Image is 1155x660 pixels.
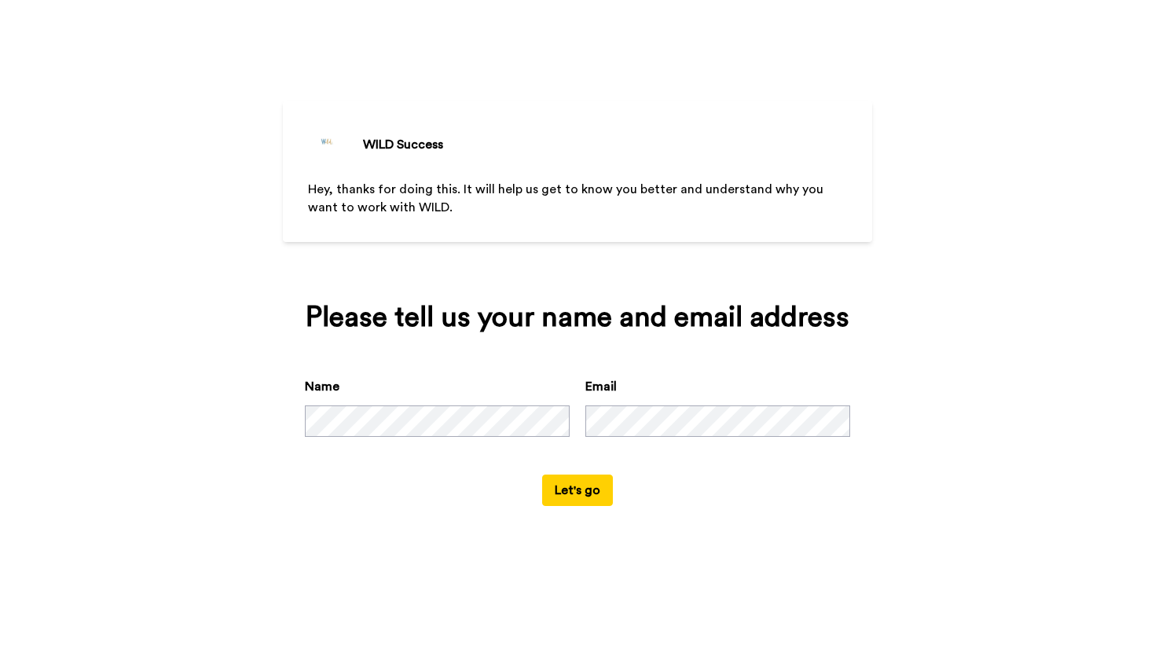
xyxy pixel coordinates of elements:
div: Please tell us your name and email address [305,302,850,333]
label: Email [585,377,617,396]
label: Name [305,377,339,396]
div: WILD Success [363,135,443,154]
span: Hey, thanks for doing this. It will help us get to know you better and understand why you want to... [308,183,827,214]
button: Let's go [542,475,613,506]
